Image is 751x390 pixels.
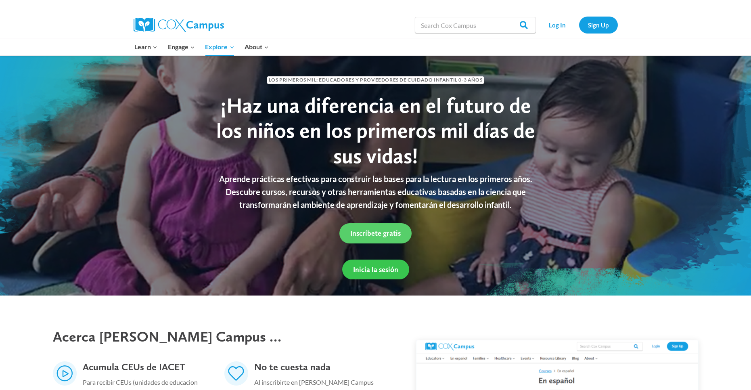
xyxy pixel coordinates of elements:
button: Child menu of Explore [200,38,240,55]
img: Cox Campus [134,18,224,32]
span: Acumula CEUs de IACET [83,361,185,373]
span: Acerca [PERSON_NAME] Campus … [53,328,281,345]
a: Inscríbete gratis [339,223,412,243]
button: Child menu of About [239,38,274,55]
a: Sign Up [579,17,618,33]
span: ¡Haz una diferencia en el futuro de los niños en los primeros mil días de sus vidas! [216,92,535,168]
p: Aprende prácticas efectivas para construir las bases para la lectura en los primeros años. Descub... [212,172,539,211]
button: Child menu of Engage [163,38,200,55]
nav: Secondary Navigation [540,17,618,33]
button: Child menu of Learn [130,38,163,55]
a: Inicia la sesión [342,260,409,279]
span: Inscríbete gratis [350,229,401,237]
span: Inicia la sesión [353,265,398,274]
span: LOS PRIMEROS MIL: Educadores y proveedores de cuidado infantil 0-3 años [267,76,484,84]
span: No te cuesta nada [254,361,331,373]
nav: Primary Navigation [130,38,274,55]
input: Search Cox Campus [415,17,536,33]
a: Log In [540,17,575,33]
